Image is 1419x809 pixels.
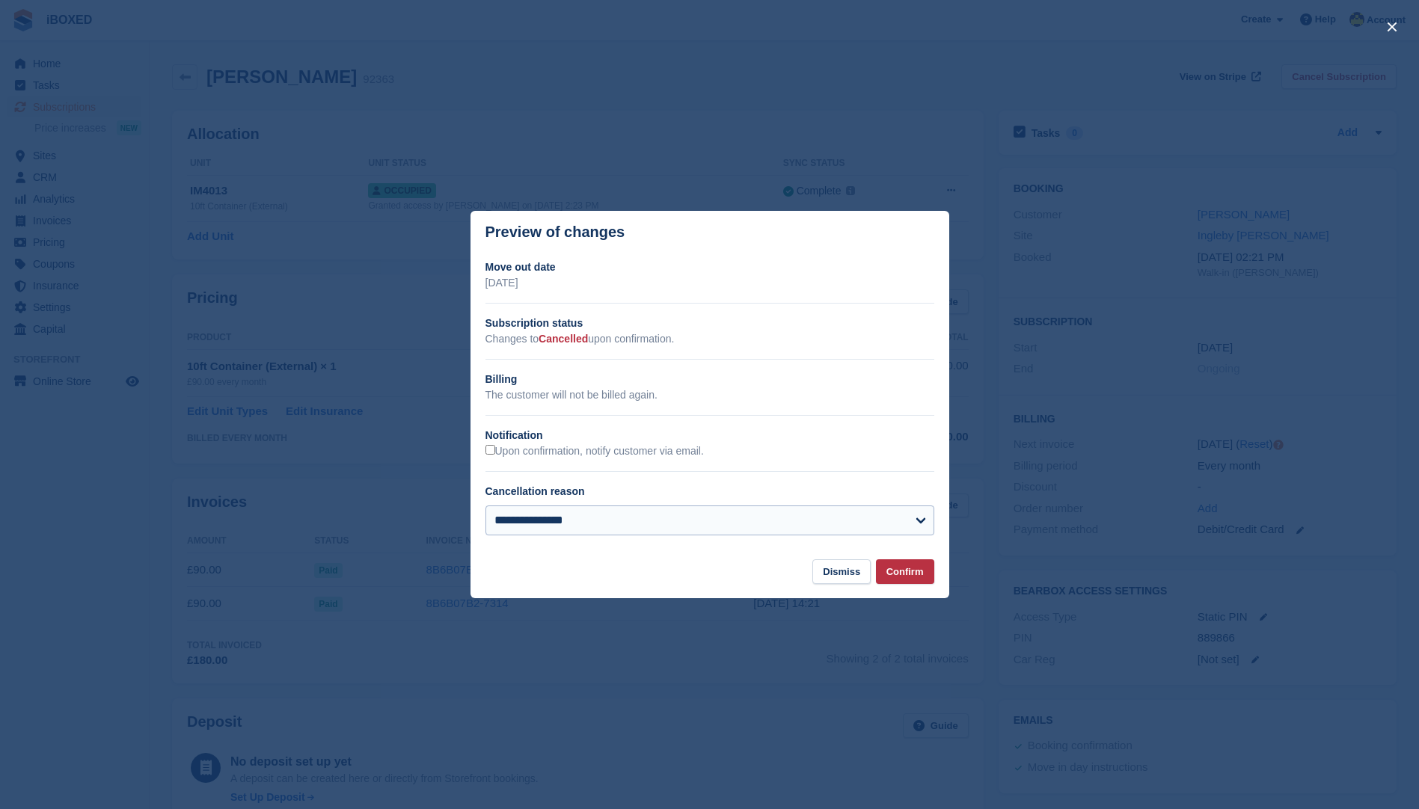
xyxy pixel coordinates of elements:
[876,559,934,584] button: Confirm
[485,259,934,275] h2: Move out date
[812,559,871,584] button: Dismiss
[485,387,934,403] p: The customer will not be billed again.
[485,224,625,241] p: Preview of changes
[485,445,495,455] input: Upon confirmation, notify customer via email.
[1380,15,1404,39] button: close
[485,372,934,387] h2: Billing
[539,333,588,345] span: Cancelled
[485,428,934,443] h2: Notification
[485,275,934,291] p: [DATE]
[485,445,704,458] label: Upon confirmation, notify customer via email.
[485,485,585,497] label: Cancellation reason
[485,331,934,347] p: Changes to upon confirmation.
[485,316,934,331] h2: Subscription status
